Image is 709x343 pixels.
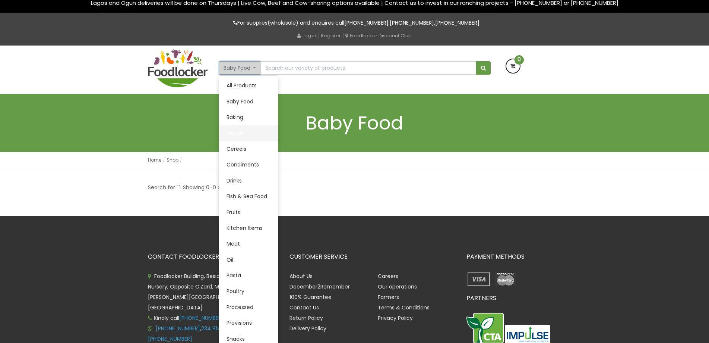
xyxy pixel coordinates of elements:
a: Condiments [219,157,278,172]
a: Farmers [378,293,399,301]
span: | [342,32,344,39]
img: FoodLocker [148,49,208,87]
a: [PHONE_NUMBER] [156,325,200,332]
a: Biscuit [219,125,278,141]
a: [PHONE_NUMBER] [148,335,192,343]
span: , , [148,325,248,343]
p: For supplies(wholesale) and enquires call , , [148,19,561,27]
a: Foodlocker Discount Club [345,32,412,39]
a: Fruits [219,205,278,220]
a: Meat [219,236,278,252]
a: Shop [167,157,178,163]
a: Contact Us [289,304,319,311]
span: | [318,32,319,39]
h3: CONTACT FOODLOCKER [148,253,278,260]
a: Cereals [219,141,278,157]
a: All Products [219,78,278,93]
a: Careers [378,272,398,280]
img: Impulse [505,325,550,343]
a: Privacy Policy [378,314,413,322]
a: [PHONE_NUMBER] [179,314,224,322]
a: Pasta [219,268,278,283]
a: [PHONE_NUMBER] [344,19,389,26]
a: 100% Guarantee [289,293,332,301]
h3: PAYMENT METHODS [466,253,561,260]
a: Log in [297,32,316,39]
button: Baby Food [219,61,261,75]
h3: CUSTOMER SERVICE [289,253,455,260]
input: Search our variety of products [260,61,476,75]
p: Search for "": Showing 0–0 of 0 results [148,183,247,192]
a: Delivery Policy [289,325,326,332]
a: Home [148,157,161,163]
a: Return Policy [289,314,323,322]
a: About Us [289,272,313,280]
a: 234 814 364 2387 [201,325,247,332]
img: payment [466,271,491,287]
span: Kindly call for call to order [148,314,264,322]
a: Drinks [219,173,278,188]
a: Poultry [219,283,278,299]
a: Baby Food [219,94,278,109]
a: Processed [219,299,278,315]
img: payment [493,271,518,287]
a: Oil [219,252,278,268]
span: 0 [515,55,524,65]
h1: Baby Food [148,113,561,133]
a: Kitchen Items [219,220,278,236]
h3: PARTNERS [466,295,561,302]
a: Baking [219,109,278,125]
a: December2Remember [289,283,350,290]
a: [PHONE_NUMBER] [435,19,479,26]
a: Fish & Sea Food [219,188,278,204]
a: [PHONE_NUMBER] [390,19,434,26]
a: Provisions [219,315,278,331]
span: Foodlocker Building, Beside Creative Minds Nursery, Opposite C.Zard, Magazine [PERSON_NAME][GEOGR... [148,272,263,311]
a: Register [321,32,341,39]
a: Our operations [378,283,417,290]
a: Terms & Conditions [378,304,430,311]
